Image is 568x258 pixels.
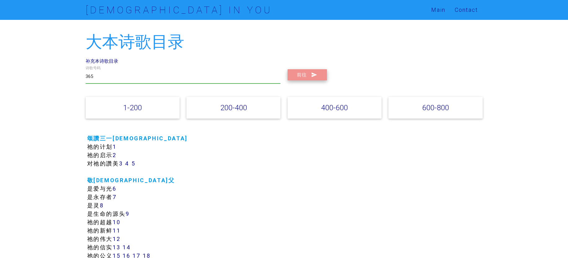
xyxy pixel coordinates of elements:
a: 13 [113,244,120,251]
label: 诗歌号码 [86,65,101,71]
a: 6 [113,185,117,192]
a: 4 [125,160,129,167]
h2: 大本诗歌目录 [86,33,483,51]
button: 前往 [288,69,327,80]
a: 7 [113,193,117,201]
a: 400-600 [321,103,348,112]
a: 5 [132,160,136,167]
a: 600-800 [422,103,449,112]
a: 3 [119,160,123,167]
a: 200-400 [220,103,247,112]
a: 11 [113,227,120,234]
a: 10 [113,219,120,226]
a: 补充本诗歌目录 [86,58,118,64]
a: 1-200 [123,103,142,112]
a: 颂讚三一[DEMOGRAPHIC_DATA] [87,135,188,142]
a: 12 [113,235,120,242]
a: 敬[DEMOGRAPHIC_DATA]父 [87,177,175,184]
a: 9 [126,210,130,217]
a: 14 [123,244,131,251]
a: 8 [100,202,104,209]
iframe: Chat [542,230,563,253]
a: 1 [113,143,117,150]
a: 2 [113,152,117,159]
